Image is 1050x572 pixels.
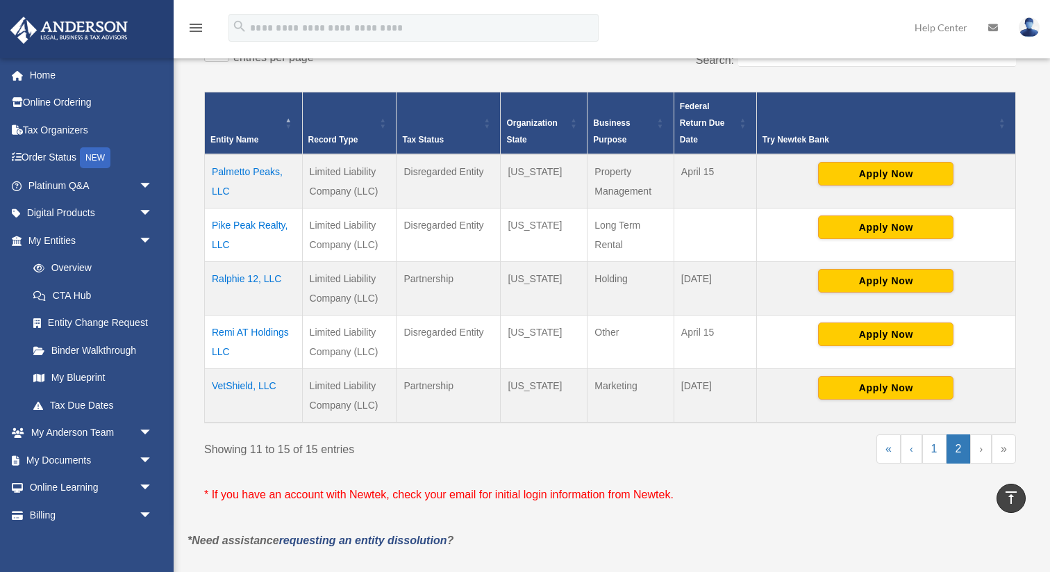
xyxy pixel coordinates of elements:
[10,501,174,529] a: Billingarrow_drop_down
[696,54,734,66] label: Search:
[302,369,397,423] td: Limited Liability Company (LLC)
[587,209,674,262] td: Long Term Rental
[204,485,1016,505] p: * If you have an account with Newtek, check your email for initial login information from Newtek.
[402,135,444,145] span: Tax Status
[501,92,587,155] th: Organization State: Activate to sort
[187,24,204,36] a: menu
[139,474,167,502] span: arrow_drop_down
[901,434,922,464] a: Previous
[187,534,453,546] em: *Need assistance ?
[139,446,167,475] span: arrow_drop_down
[397,209,501,262] td: Disregarded Entity
[587,262,674,316] td: Holding
[970,434,992,464] a: Next
[210,135,258,145] span: Entity Name
[1019,17,1040,38] img: User Pic
[501,209,587,262] td: [US_STATE]
[756,92,1015,155] th: Try Newtek Bank : Activate to sort
[397,369,501,423] td: Partnership
[818,269,953,293] button: Apply Now
[674,369,756,423] td: [DATE]
[506,118,557,145] span: Organization State
[279,534,447,546] a: requesting an entity dissolution
[922,434,947,464] a: 1
[501,369,587,423] td: [US_STATE]
[19,254,160,282] a: Overview
[397,262,501,316] td: Partnership
[593,118,630,145] span: Business Purpose
[992,434,1016,464] a: Last
[10,61,174,89] a: Home
[232,19,247,34] i: search
[397,154,501,209] td: Disregarded Entity
[674,262,756,316] td: [DATE]
[187,19,204,36] i: menu
[205,316,303,369] td: Remi AT Holdings LLC
[762,131,994,148] div: Try Newtek Bank
[139,501,167,530] span: arrow_drop_down
[205,92,303,155] th: Entity Name: Activate to invert sorting
[397,316,501,369] td: Disregarded Entity
[501,154,587,209] td: [US_STATE]
[818,376,953,400] button: Apply Now
[302,262,397,316] td: Limited Liability Company (LLC)
[10,144,174,172] a: Order StatusNEW
[302,209,397,262] td: Limited Liability Company (LLC)
[501,262,587,316] td: [US_STATE]
[302,92,397,155] th: Record Type: Activate to sort
[205,154,303,209] td: Palmetto Peaks, LLC
[997,484,1026,513] a: vertical_align_top
[674,92,756,155] th: Federal Return Due Date: Activate to sort
[302,316,397,369] td: Limited Liability Company (LLC)
[818,322,953,346] button: Apply Now
[19,281,167,309] a: CTA Hub
[587,154,674,209] td: Property Management
[674,316,756,369] td: April 15
[680,101,725,145] span: Federal Return Due Date
[10,172,174,199] a: Platinum Q&Aarrow_drop_down
[139,419,167,448] span: arrow_drop_down
[10,446,174,474] a: My Documentsarrow_drop_down
[10,116,174,144] a: Tax Organizers
[818,215,953,239] button: Apply Now
[10,227,167,254] a: My Entitiesarrow_drop_down
[19,309,167,337] a: Entity Change Request
[80,147,110,168] div: NEW
[302,154,397,209] td: Limited Liability Company (LLC)
[139,199,167,228] span: arrow_drop_down
[876,434,901,464] a: First
[204,434,600,459] div: Showing 11 to 15 of 15 entries
[139,227,167,255] span: arrow_drop_down
[10,89,174,117] a: Online Ordering
[205,369,303,423] td: VetShield, LLC
[587,92,674,155] th: Business Purpose: Activate to sort
[947,434,971,464] a: 2
[19,336,167,364] a: Binder Walkthrough
[587,369,674,423] td: Marketing
[19,391,167,419] a: Tax Due Dates
[10,199,174,227] a: Digital Productsarrow_drop_down
[587,316,674,369] td: Other
[397,92,501,155] th: Tax Status: Activate to sort
[10,419,174,447] a: My Anderson Teamarrow_drop_down
[139,172,167,200] span: arrow_drop_down
[308,135,358,145] span: Record Type
[19,364,167,392] a: My Blueprint
[818,162,953,186] button: Apply Now
[501,316,587,369] td: [US_STATE]
[205,209,303,262] td: Pike Peak Realty, LLC
[6,17,132,44] img: Anderson Advisors Platinum Portal
[205,262,303,316] td: Ralphie 12, LLC
[10,474,174,502] a: Online Learningarrow_drop_down
[1003,489,1019,506] i: vertical_align_top
[674,154,756,209] td: April 15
